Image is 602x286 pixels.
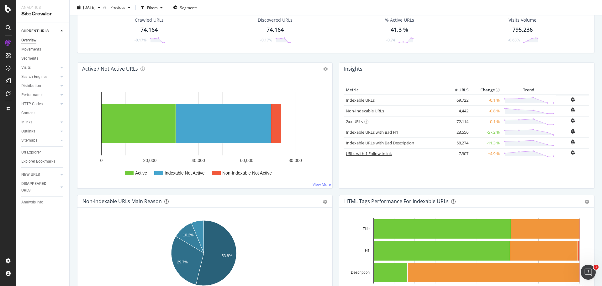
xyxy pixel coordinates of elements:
[346,129,398,135] a: Indexable URLs with Bad H1
[344,85,445,95] th: Metric
[571,139,575,144] div: bell-plus
[21,119,59,126] a: Inlinks
[445,138,470,148] td: 58,274
[21,181,53,194] div: DISAPPEARED URLS
[385,17,414,23] div: % Active URLs
[82,65,138,73] h4: Active / Not Active URLs
[351,270,370,275] text: Description
[82,85,325,183] svg: A chart.
[21,128,35,135] div: Outlinks
[21,119,32,126] div: Inlinks
[21,28,49,35] div: CURRENT URLS
[445,85,470,95] th: # URLS
[21,83,41,89] div: Distribution
[21,137,59,144] a: Sitemaps
[21,181,59,194] a: DISAPPEARED URLS
[21,37,36,44] div: Overview
[445,95,470,106] td: 69,722
[346,97,375,103] a: Indexable URLs
[183,233,193,237] text: 10.2%
[135,37,146,43] div: -0.17%
[470,127,501,138] td: -57.2 %
[594,265,599,270] span: 1
[222,254,232,258] text: 53.8%
[346,108,384,114] a: Non-Indexable URLs
[21,128,59,135] a: Outlinks
[346,119,363,124] a: 2xx URLs
[344,198,449,204] div: HTML Tags Performance for Indexable URLs
[365,249,370,253] text: H1
[21,55,65,62] a: Segments
[363,227,370,231] text: Title
[147,5,158,10] div: Filters
[323,200,327,204] div: gear
[108,5,125,10] span: Previous
[21,149,41,156] div: Url Explorer
[21,137,37,144] div: Sitemaps
[21,110,35,116] div: Content
[138,3,165,13] button: Filters
[323,67,328,71] i: Options
[180,5,198,10] span: Segments
[571,150,575,155] div: bell-plus
[571,107,575,112] div: bell-plus
[470,148,501,159] td: +4.9 %
[135,17,164,23] div: Crawled URLs
[391,26,408,34] div: 41.3 %
[581,265,596,280] iframe: Intercom live chat
[445,116,470,127] td: 72,114
[21,92,43,98] div: Performance
[21,46,65,53] a: Movements
[21,73,59,80] a: Search Engines
[83,5,95,10] span: 2025 Sep. 22nd
[21,64,59,71] a: Visits
[346,140,414,146] a: Indexable URLs with Bad Description
[21,199,65,206] a: Analysis Info
[21,64,31,71] div: Visits
[260,37,272,43] div: -0.17%
[445,105,470,116] td: 4,442
[21,199,43,206] div: Analysis Info
[346,151,392,156] a: URLs with 1 Follow Inlink
[108,3,133,13] button: Previous
[21,171,40,178] div: NEW URLS
[267,26,284,34] div: 74,164
[21,55,38,62] div: Segments
[313,182,331,187] a: View More
[21,5,64,10] div: Analytics
[470,116,501,127] td: -0.1 %
[445,148,470,159] td: 7,307
[258,17,293,23] div: Discovered URLs
[445,127,470,138] td: 23,556
[177,260,188,264] text: 29.7%
[21,28,59,35] a: CURRENT URLS
[143,158,157,163] text: 20,000
[512,26,533,34] div: 795,236
[21,158,55,165] div: Explorer Bookmarks
[192,158,205,163] text: 40,000
[21,158,65,165] a: Explorer Bookmarks
[571,129,575,134] div: bell-plus
[571,118,575,123] div: bell-plus
[21,101,43,107] div: HTTP Codes
[470,138,501,148] td: -11.3 %
[135,170,147,175] text: Active
[470,85,501,95] th: Change
[288,158,302,163] text: 80,000
[103,4,108,9] span: vs
[21,149,65,156] a: Url Explorer
[240,158,254,163] text: 60,000
[75,3,103,13] button: [DATE]
[344,65,362,73] h4: Insights
[501,85,556,95] th: Trend
[21,171,59,178] a: NEW URLS
[21,10,64,18] div: SiteCrawler
[21,37,65,44] a: Overview
[140,26,158,34] div: 74,164
[21,83,59,89] a: Distribution
[470,105,501,116] td: -0.8 %
[571,97,575,102] div: bell-plus
[21,46,41,53] div: Movements
[21,110,65,116] a: Content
